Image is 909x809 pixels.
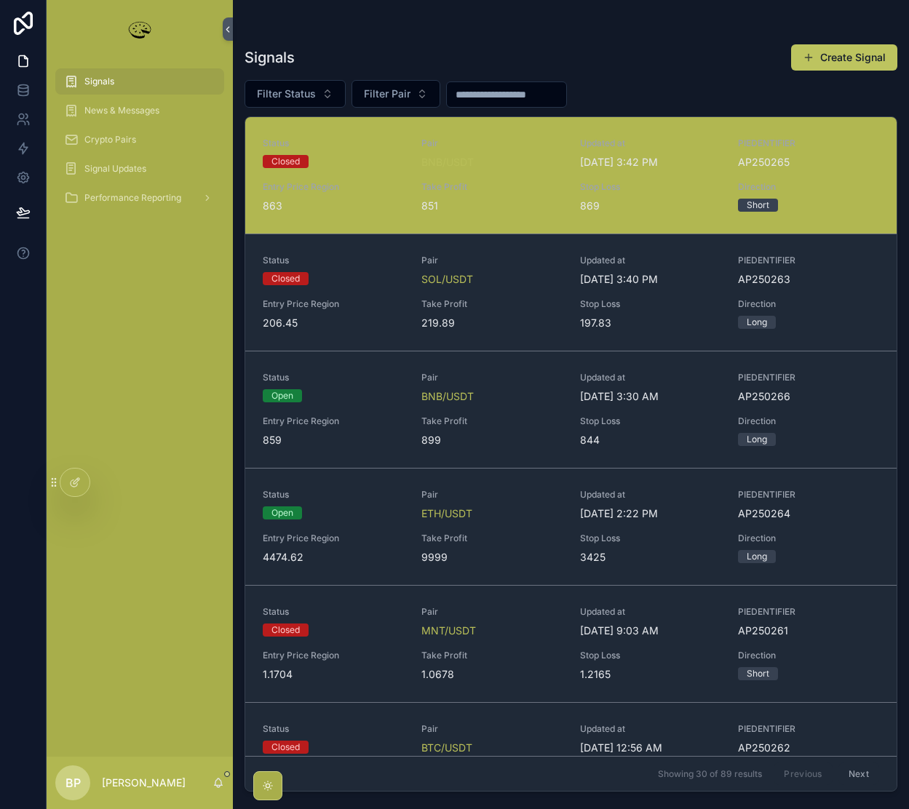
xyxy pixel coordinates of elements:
span: Stop Loss [580,415,721,427]
span: 3425 [580,550,721,565]
span: 9999 [421,550,563,565]
div: Long [747,550,767,563]
span: Direction [738,533,879,544]
span: Direction [738,650,879,661]
span: PIEDENTIFIER [738,489,879,501]
a: MNT/USDT [421,623,476,638]
span: Entry Price Region [263,415,404,427]
div: Short [747,199,769,212]
span: 1.1704 [263,667,404,682]
span: AP250266 [738,389,879,404]
a: News & Messages [55,97,224,124]
span: [DATE] 3:40 PM [580,272,721,287]
a: StatusOpenPairBNB/USDTUpdated at[DATE] 3:30 AMPIEDENTIFIERAP250266Entry Price Region859Take Profi... [245,351,897,468]
a: StatusClosedPairSOL/USDTUpdated at[DATE] 3:40 PMPIEDENTIFIERAP250263Entry Price Region206.45Take ... [245,234,897,351]
span: News & Messages [84,105,159,116]
span: 851 [421,199,563,213]
a: BTC/USDT [421,741,472,755]
div: Open [271,389,293,402]
div: Closed [271,155,300,168]
button: Select Button [352,80,440,108]
a: Performance Reporting [55,185,224,211]
span: 1.0678 [421,667,563,682]
span: Status [263,138,404,149]
span: Take Profit [421,181,563,193]
span: 4474.62 [263,550,404,565]
span: Take Profit [421,650,563,661]
span: 206.45 [263,316,404,330]
span: PIEDENTIFIER [738,372,879,383]
div: scrollable content [47,58,233,230]
span: PIEDENTIFIER [738,606,879,618]
button: Next [838,762,879,785]
span: 863 [263,199,404,213]
span: Entry Price Region [263,650,404,661]
a: Signals [55,68,224,95]
a: BNB/USDT [421,155,474,170]
span: Direction [738,415,879,427]
span: Take Profit [421,533,563,544]
span: PIEDENTIFIER [738,723,879,735]
span: AP250265 [738,155,879,170]
span: Pair [421,489,563,501]
a: StatusClosedPairBNB/USDTUpdated at[DATE] 3:42 PMPIEDENTIFIERAP250265Entry Price Region863Take Pro... [245,117,897,234]
span: AP250261 [738,623,879,638]
span: Pair [421,606,563,618]
span: 899 [421,433,563,447]
span: Status [263,606,404,618]
span: [DATE] 3:30 AM [580,389,721,404]
span: 1.2165 [580,667,721,682]
div: Closed [271,623,300,637]
span: AP250262 [738,741,879,755]
img: App logo [125,17,154,41]
span: Performance Reporting [84,192,181,204]
span: [DATE] 2:22 PM [580,506,721,521]
a: Signal Updates [55,156,224,182]
span: Direction [738,181,879,193]
span: Stop Loss [580,533,721,544]
span: Take Profit [421,415,563,427]
span: Status [263,723,404,735]
span: Status [263,372,404,383]
a: ETH/USDT [421,506,472,521]
span: Signals [84,76,114,87]
span: [DATE] 3:42 PM [580,155,721,170]
span: Pair [421,138,563,149]
span: 859 [263,433,404,447]
a: Crypto Pairs [55,127,224,153]
span: Updated at [580,255,721,266]
span: Stop Loss [580,181,721,193]
span: Direction [738,298,879,310]
a: BNB/USDT [421,389,474,404]
button: Select Button [245,80,346,108]
span: [DATE] 9:03 AM [580,623,721,638]
a: SOL/USDT [421,272,473,287]
a: StatusClosedPairMNT/USDTUpdated at[DATE] 9:03 AMPIEDENTIFIERAP250261Entry Price Region1.1704Take ... [245,585,897,702]
span: Entry Price Region [263,298,404,310]
div: Short [747,667,769,680]
h1: Signals [245,47,295,68]
span: Updated at [580,372,721,383]
span: 197.83 [580,316,721,330]
p: [PERSON_NAME] [102,776,186,790]
button: Create Signal [791,44,897,71]
span: Pair [421,255,563,266]
span: Updated at [580,606,721,618]
span: Stop Loss [580,298,721,310]
a: StatusOpenPairETH/USDTUpdated at[DATE] 2:22 PMPIEDENTIFIERAP250264Entry Price Region4474.62Take P... [245,468,897,585]
span: Status [263,489,404,501]
span: AP250263 [738,272,879,287]
span: Crypto Pairs [84,134,136,146]
span: Filter Status [257,87,316,101]
span: Entry Price Region [263,181,404,193]
span: Status [263,255,404,266]
div: Long [747,316,767,329]
span: Entry Price Region [263,533,404,544]
span: Take Profit [421,298,563,310]
div: Long [747,433,767,446]
span: Pair [421,723,563,735]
